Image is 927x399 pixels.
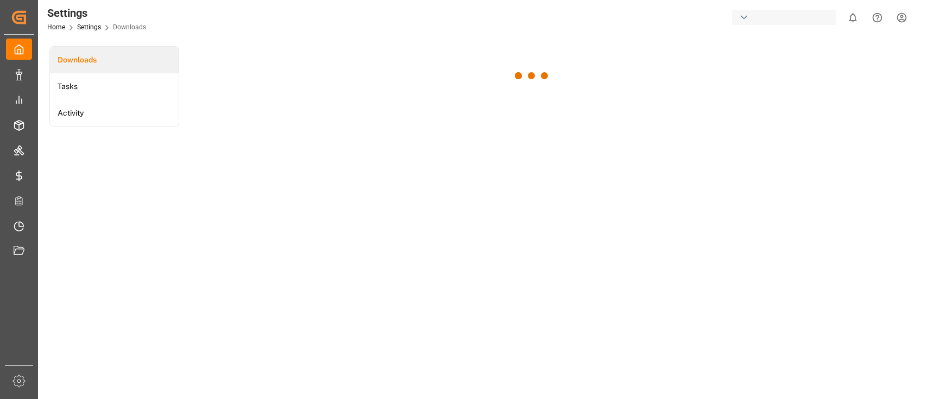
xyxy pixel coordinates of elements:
[865,5,890,30] button: Help Center
[77,23,101,31] a: Settings
[47,5,146,21] div: Settings
[50,47,179,73] a: Downloads
[50,73,179,100] a: Tasks
[47,23,65,31] a: Home
[841,5,865,30] button: show 0 new notifications
[50,100,179,126] a: Activity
